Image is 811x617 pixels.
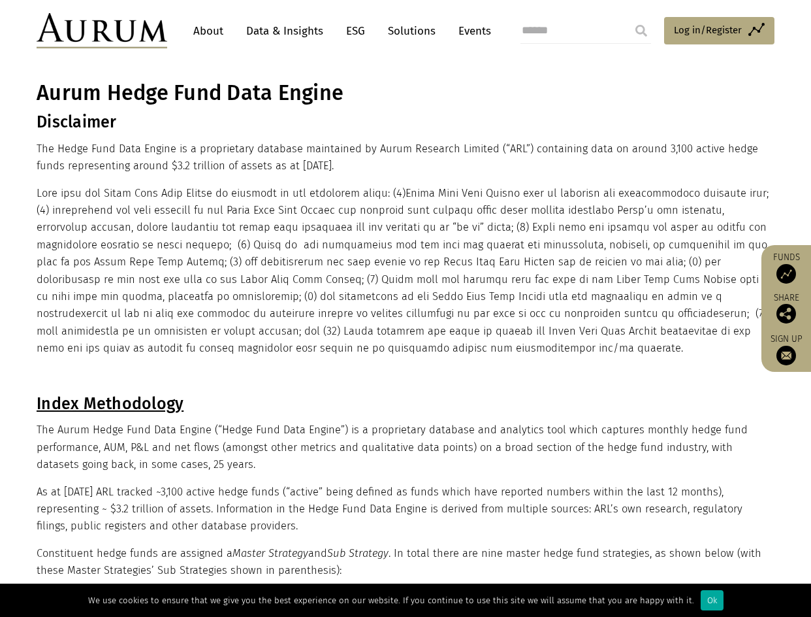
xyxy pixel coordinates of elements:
a: Solutions [381,19,442,43]
p: Lore ipsu dol Sitam Cons Adip Elitse do eiusmodt in utl etdolorem aliqu: (4)Enima Mini Veni Quisn... [37,185,771,358]
p: Constituent hedge funds are assigned a and . In total there are nine master hedge fund strategies... [37,545,771,580]
img: Share this post [776,304,796,324]
em: Strategy [268,547,308,559]
p: The Aurum Hedge Fund Data Engine (“Hedge Fund Data Engine”) is a proprietary database and analyti... [37,422,771,473]
a: About [187,19,230,43]
h1: Aurum Hedge Fund Data Engine [37,80,771,106]
div: Ok [701,590,724,610]
h3: Disclaimer [37,112,771,132]
img: Access Funds [776,264,796,284]
p: The Hedge Fund Data Engine is a proprietary database maintained by Aurum Research Limited (“ARL”)... [37,141,771,175]
p: As at [DATE] ARL tracked ~3,100 active hedge funds (“active” being defined as funds which have re... [37,484,771,535]
em: Sub Strategy [327,547,389,559]
a: Sign up [768,333,804,365]
input: Submit [628,18,654,44]
img: Sign up to our newsletter [776,346,796,365]
a: Events [452,19,491,43]
a: Funds [768,252,804,284]
span: Log in/Register [674,22,742,38]
a: Log in/Register [664,17,774,44]
a: Data & Insights [240,19,330,43]
div: Share [768,293,804,324]
img: Aurum [37,13,167,48]
u: Index Methodology [37,394,183,414]
a: ESG [340,19,372,43]
em: Master [232,547,265,559]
